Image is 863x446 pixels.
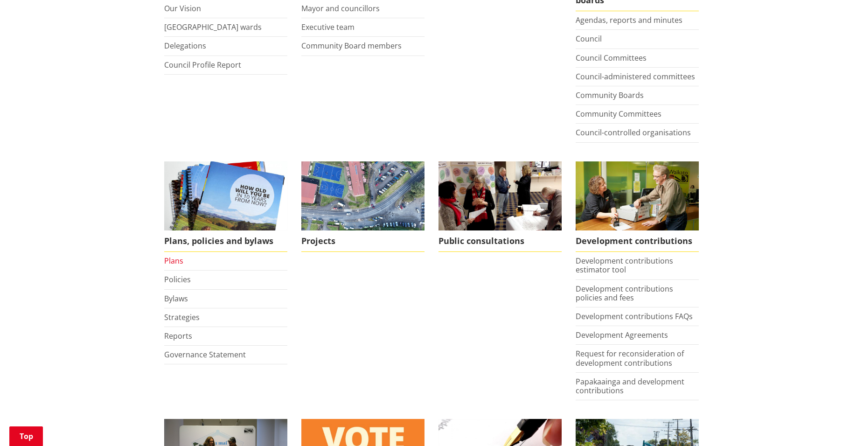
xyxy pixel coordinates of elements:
a: Governance Statement [164,349,246,360]
a: Council Profile Report [164,60,241,70]
a: Agendas, reports and minutes [576,15,682,25]
span: Public consultations [438,230,562,252]
a: Strategies [164,312,200,322]
a: Council Committees [576,53,647,63]
a: Community Committees [576,109,661,119]
a: Projects [301,161,425,252]
a: Top [9,426,43,446]
img: DJI_0336 [301,161,425,231]
a: Community Board members [301,41,402,51]
a: Development contributions estimator tool [576,256,673,275]
a: Bylaws [164,293,188,304]
span: Projects [301,230,425,252]
a: Policies [164,274,191,285]
a: Development contributions FAQs [576,311,693,321]
a: public-consultations Public consultations [438,161,562,252]
a: We produce a number of plans, policies and bylaws including the Long Term Plan Plans, policies an... [164,161,287,252]
span: Plans, policies and bylaws [164,230,287,252]
a: Development contributions policies and fees [576,284,673,303]
a: FInd out more about fees and fines here Development contributions [576,161,699,252]
iframe: Messenger Launcher [820,407,854,440]
a: Community Boards [576,90,644,100]
img: Fees [576,161,699,231]
a: Mayor and councillors [301,3,380,14]
a: Development Agreements [576,330,668,340]
span: Development contributions [576,230,699,252]
a: [GEOGRAPHIC_DATA] wards [164,22,262,32]
a: Papakaainga and development contributions [576,376,684,396]
a: Our Vision [164,3,201,14]
a: Council [576,34,602,44]
a: Council-administered committees [576,71,695,82]
a: Request for reconsideration of development contributions [576,348,684,368]
img: Long Term Plan [164,161,287,231]
img: public-consultations [438,161,562,231]
a: Delegations [164,41,206,51]
a: Reports [164,331,192,341]
a: Plans [164,256,183,266]
a: Executive team [301,22,355,32]
a: Council-controlled organisations [576,127,691,138]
